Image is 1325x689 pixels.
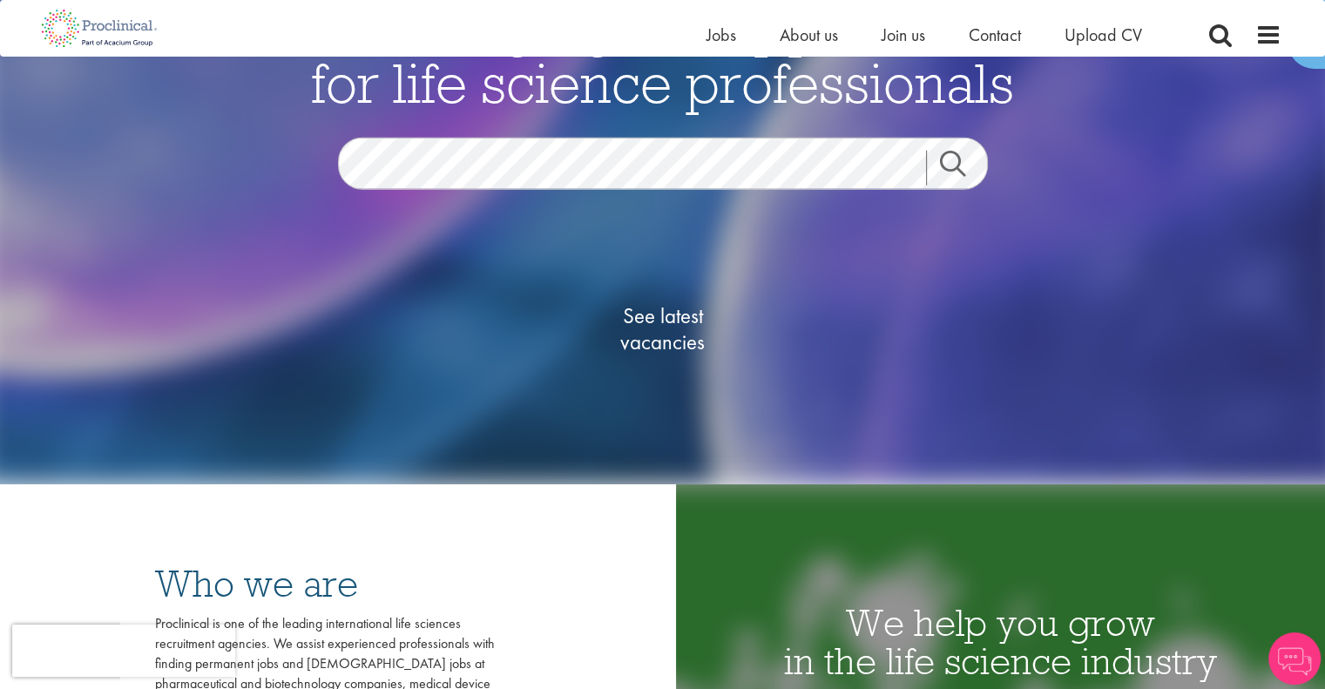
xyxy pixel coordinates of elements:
a: Contact [969,24,1021,46]
a: Jobs [706,24,736,46]
a: See latestvacancies [576,233,750,425]
img: Chatbot [1268,632,1321,685]
a: Join us [882,24,925,46]
a: Upload CV [1065,24,1142,46]
h3: Who we are [155,564,495,603]
a: Job search submit button [926,151,1001,186]
a: About us [780,24,838,46]
span: See latest vacancies [576,303,750,355]
iframe: reCAPTCHA [12,625,235,677]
